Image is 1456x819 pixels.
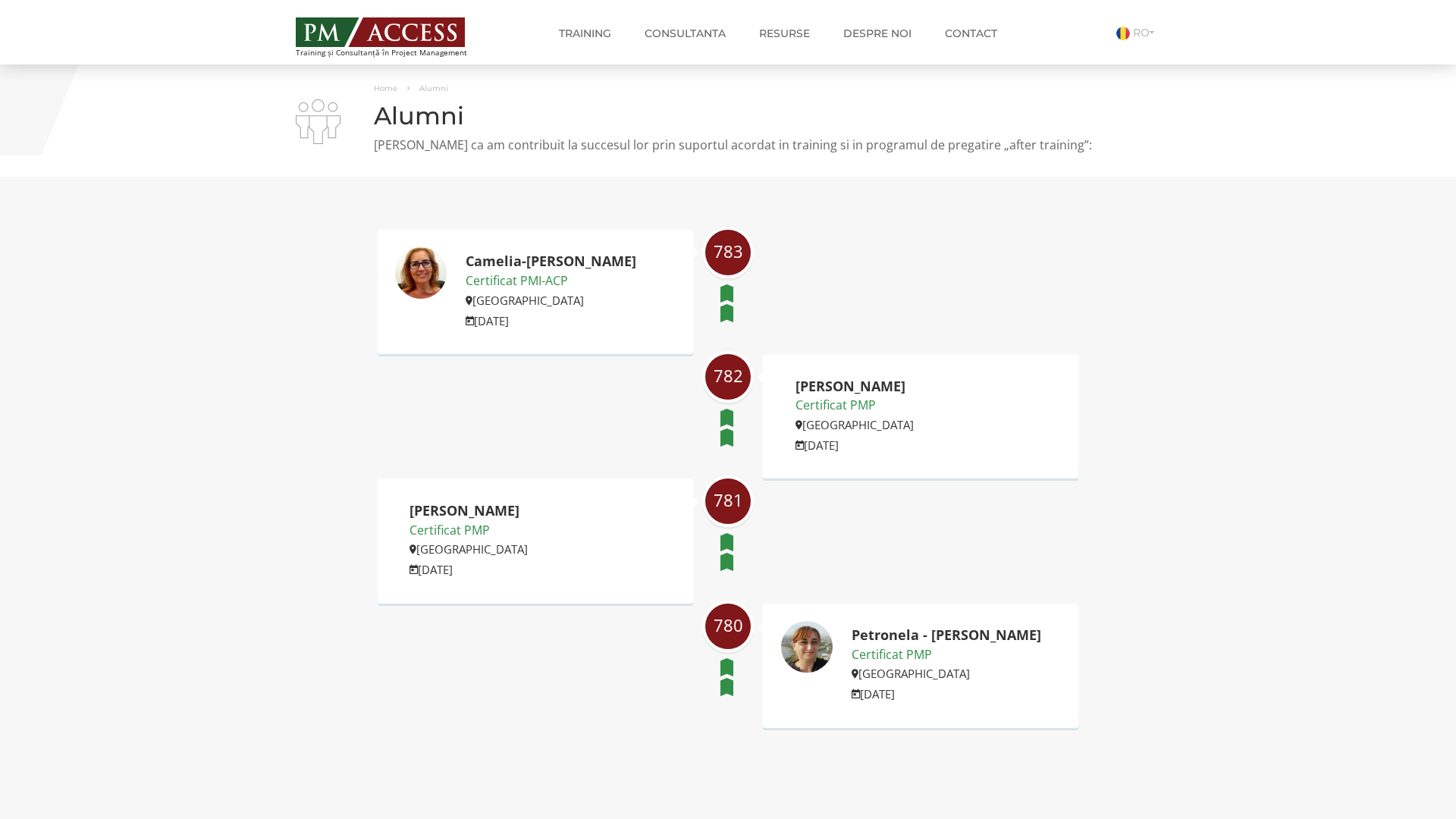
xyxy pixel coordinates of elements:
span: 780 [705,616,751,635]
a: Consultanta [633,18,737,49]
a: Training [548,18,623,49]
a: Despre noi [832,18,923,49]
p: [GEOGRAPHIC_DATA] [795,416,914,434]
img: Camelia-Elena Sava [394,246,447,300]
p: [DATE] [852,685,1041,703]
img: PM ACCESS - Echipa traineri si consultanti certificati PMP: Narciss Popescu, Mihai Olaru, Monica ... [296,17,465,47]
p: Certificat PMP [795,396,914,416]
p: Certificat PMP [852,645,1041,665]
h2: [PERSON_NAME] [795,379,914,394]
p: [GEOGRAPHIC_DATA] [852,664,1041,682]
p: [GEOGRAPHIC_DATA] [466,291,636,309]
img: Petronela - Roxana Benea [780,620,833,673]
a: Training și Consultanță în Project Management [296,13,495,57]
a: Resurse [748,18,821,49]
h2: Petronela - [PERSON_NAME] [852,628,1041,643]
a: Home [374,83,397,93]
p: [DATE] [795,436,914,454]
p: [PERSON_NAME] ca am contribuit la succesul lor prin suportul acordat in training si in programul ... [296,136,1160,154]
p: [DATE] [466,312,636,330]
span: 783 [705,242,751,261]
span: Training și Consultanță în Project Management [296,49,495,57]
p: [GEOGRAPHIC_DATA] [409,540,528,558]
p: [DATE] [409,560,528,579]
span: 781 [705,491,751,510]
p: Certificat PMP [409,521,528,541]
h2: [PERSON_NAME] [409,504,528,519]
a: Contact [934,18,1009,49]
h2: Camelia-[PERSON_NAME] [466,254,636,269]
span: 782 [705,366,751,385]
span: Alumni [419,83,448,93]
a: RO [1116,26,1160,39]
img: i-02.png [296,99,340,144]
h1: Alumni [296,102,1160,129]
p: Certificat PMI-ACP [466,271,636,291]
img: Romana [1116,27,1130,40]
